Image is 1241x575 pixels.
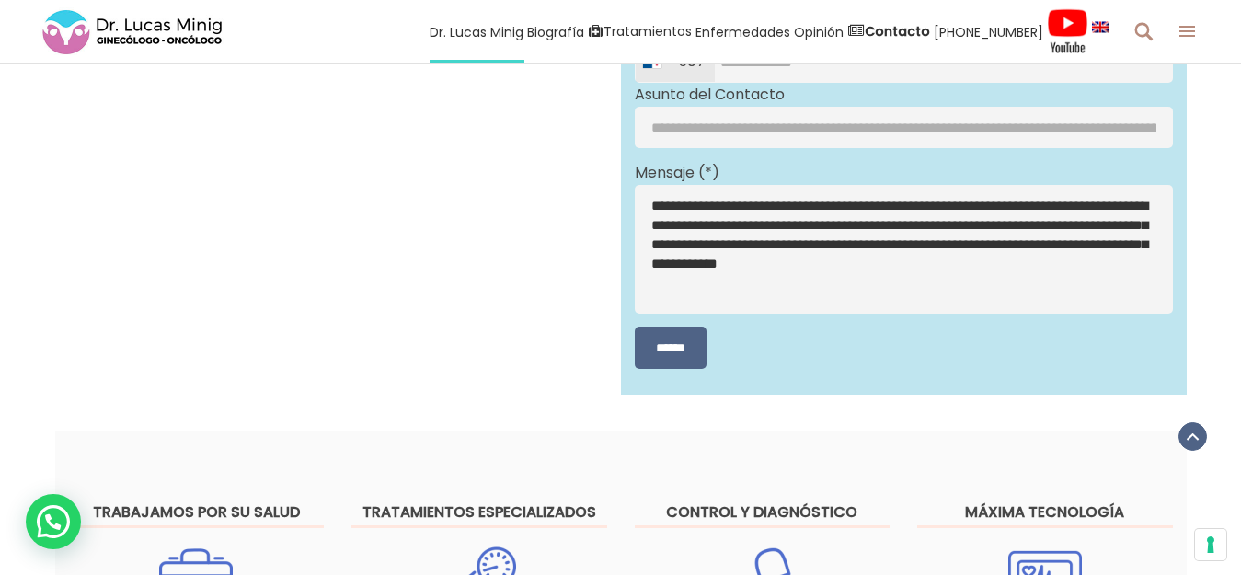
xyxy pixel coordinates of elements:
[635,161,1173,185] p: Mensaje (*)
[666,501,857,523] strong: CONTROL Y DIAGNÓSTICO
[1047,8,1088,54] img: Videos Youtube Ginecología
[635,83,1173,107] p: Asunto del Contacto
[603,21,692,42] span: Tratamientos
[965,501,1124,523] strong: MÁXIMA TECNOLOGÍA
[934,21,1043,42] span: [PHONE_NUMBER]
[865,22,930,40] strong: Contacto
[695,21,790,42] span: Enfermedades
[1195,529,1226,560] button: Sus preferencias de consentimiento para tecnologías de seguimiento
[794,21,844,42] span: Opinión
[1092,21,1109,32] img: language english
[430,21,523,42] span: Dr. Lucas Minig
[527,21,584,42] span: Biografía
[93,501,300,523] strong: TRABAJAMOS POR SU SALUD
[362,501,596,523] strong: TRATAMIENTOS ESPECIALIZADOS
